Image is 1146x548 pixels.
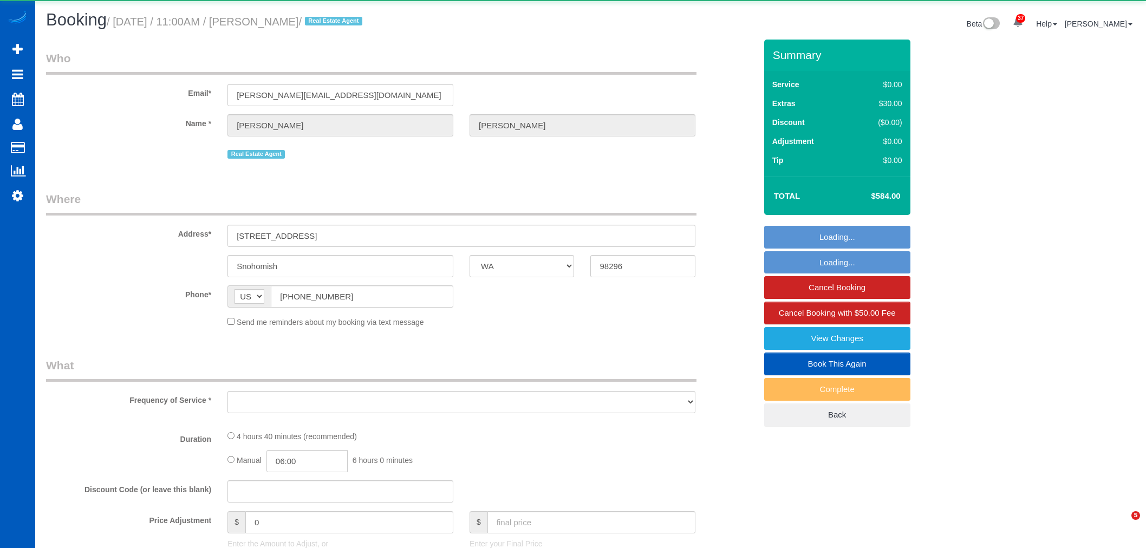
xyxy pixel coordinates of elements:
[856,136,902,147] div: $0.00
[772,155,784,166] label: Tip
[305,17,362,25] span: Real Estate Agent
[967,19,1000,28] a: Beta
[1131,511,1140,520] span: 5
[38,225,219,239] label: Address*
[856,79,902,90] div: $0.00
[772,98,796,109] label: Extras
[772,136,814,147] label: Adjustment
[470,511,487,533] span: $
[38,114,219,129] label: Name *
[1016,14,1025,23] span: 37
[772,79,799,90] label: Service
[773,49,905,61] h3: Summary
[1065,19,1132,28] a: [PERSON_NAME]
[271,285,453,308] input: Phone*
[764,276,910,299] a: Cancel Booking
[38,285,219,300] label: Phone*
[856,117,902,128] div: ($0.00)
[38,480,219,495] label: Discount Code (or leave this blank)
[764,302,910,324] a: Cancel Booking with $50.00 Fee
[764,327,910,350] a: View Changes
[38,391,219,406] label: Frequency of Service *
[46,191,696,216] legend: Where
[38,430,219,445] label: Duration
[1036,19,1057,28] a: Help
[46,50,696,75] legend: Who
[46,10,107,29] span: Booking
[298,16,366,28] span: /
[1109,511,1135,537] iframe: Intercom live chat
[227,255,453,277] input: City*
[227,150,285,159] span: Real Estate Agent
[779,308,896,317] span: Cancel Booking with $50.00 Fee
[227,114,453,136] input: First Name*
[764,403,910,426] a: Back
[982,17,1000,31] img: New interface
[470,114,695,136] input: Last Name*
[237,456,262,465] span: Manual
[774,191,800,200] strong: Total
[107,16,366,28] small: / [DATE] / 11:00AM / [PERSON_NAME]
[772,117,805,128] label: Discount
[237,318,424,327] span: Send me reminders about my booking via text message
[46,357,696,382] legend: What
[227,511,245,533] span: $
[764,353,910,375] a: Book This Again
[590,255,695,277] input: Zip Code*
[856,98,902,109] div: $30.00
[227,84,453,106] input: Email*
[237,432,357,441] span: 4 hours 40 minutes (recommended)
[1007,11,1028,35] a: 37
[838,192,900,201] h4: $584.00
[38,511,219,526] label: Price Adjustment
[487,511,695,533] input: final price
[856,155,902,166] div: $0.00
[6,11,28,26] img: Automaid Logo
[38,84,219,99] label: Email*
[353,456,413,465] span: 6 hours 0 minutes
